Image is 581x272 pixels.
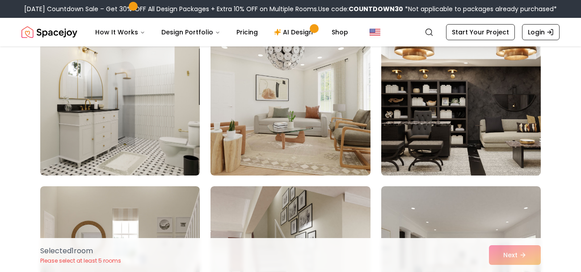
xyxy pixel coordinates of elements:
[88,23,355,41] nav: Main
[446,24,515,40] a: Start Your Project
[522,24,560,40] a: Login
[377,29,545,179] img: Room room-24
[21,23,77,41] a: Spacejoy
[88,23,152,41] button: How It Works
[40,257,121,264] p: Please select at least 5 rooms
[24,4,557,13] div: [DATE] Countdown Sale – Get 30% OFF All Design Packages + Extra 10% OFF on Multiple Rooms.
[318,4,403,13] span: Use code:
[324,23,355,41] a: Shop
[40,33,200,176] img: Room room-22
[349,4,403,13] b: COUNTDOWN30
[154,23,227,41] button: Design Portfolio
[267,23,323,41] a: AI Design
[21,23,77,41] img: Spacejoy Logo
[229,23,265,41] a: Pricing
[21,18,560,46] nav: Global
[370,27,380,38] img: United States
[40,246,121,256] p: Selected 1 room
[403,4,557,13] span: *Not applicable to packages already purchased*
[211,33,370,176] img: Room room-23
